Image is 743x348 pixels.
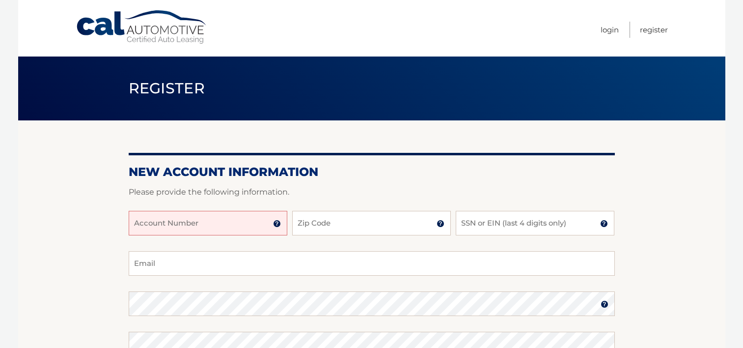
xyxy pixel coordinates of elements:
[601,22,619,38] a: Login
[640,22,668,38] a: Register
[292,211,451,235] input: Zip Code
[129,165,615,179] h2: New Account Information
[129,79,205,97] span: Register
[456,211,614,235] input: SSN or EIN (last 4 digits only)
[76,10,208,45] a: Cal Automotive
[273,220,281,228] img: tooltip.svg
[129,185,615,199] p: Please provide the following information.
[129,251,615,276] input: Email
[437,220,444,228] img: tooltip.svg
[601,300,608,308] img: tooltip.svg
[129,211,287,235] input: Account Number
[600,220,608,228] img: tooltip.svg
